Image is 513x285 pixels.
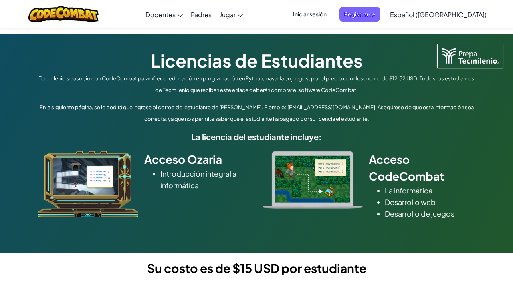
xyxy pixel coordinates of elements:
li: Desarrollo web [385,196,475,208]
h5: La licencia del estudiante incluye: [36,130,477,143]
img: type_real_code.png [263,151,363,209]
button: Iniciar sesión [288,7,331,22]
li: Introducción integral a informática [160,168,250,191]
li: Desarrollo de juegos [385,208,475,219]
img: CodeCombat logo [28,6,99,22]
h1: Licencias de Estudiantes [36,48,477,73]
a: Español ([GEOGRAPHIC_DATA]) [386,4,491,25]
img: ozaria_acodus.png [38,151,138,217]
a: Jugar [216,4,247,25]
span: Docentes [145,10,176,19]
span: Jugar [220,10,236,19]
span: Español ([GEOGRAPHIC_DATA]) [390,10,487,19]
h2: Acceso Ozaria [144,151,250,168]
a: Padres [187,4,216,25]
p: Tecmilenio se asoció con CodeCombat para ofrecer educación en programación en Python, basada en j... [36,73,477,96]
p: En la siguiente página, se le pedirá que ingrese el correo del estudiante de [PERSON_NAME]. Ejemp... [36,102,477,125]
button: Registrarse [339,7,380,22]
li: La informática [385,185,475,196]
a: Docentes [141,4,187,25]
h2: Acceso CodeCombat [369,151,475,185]
img: Tecmilenio logo [437,44,503,68]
